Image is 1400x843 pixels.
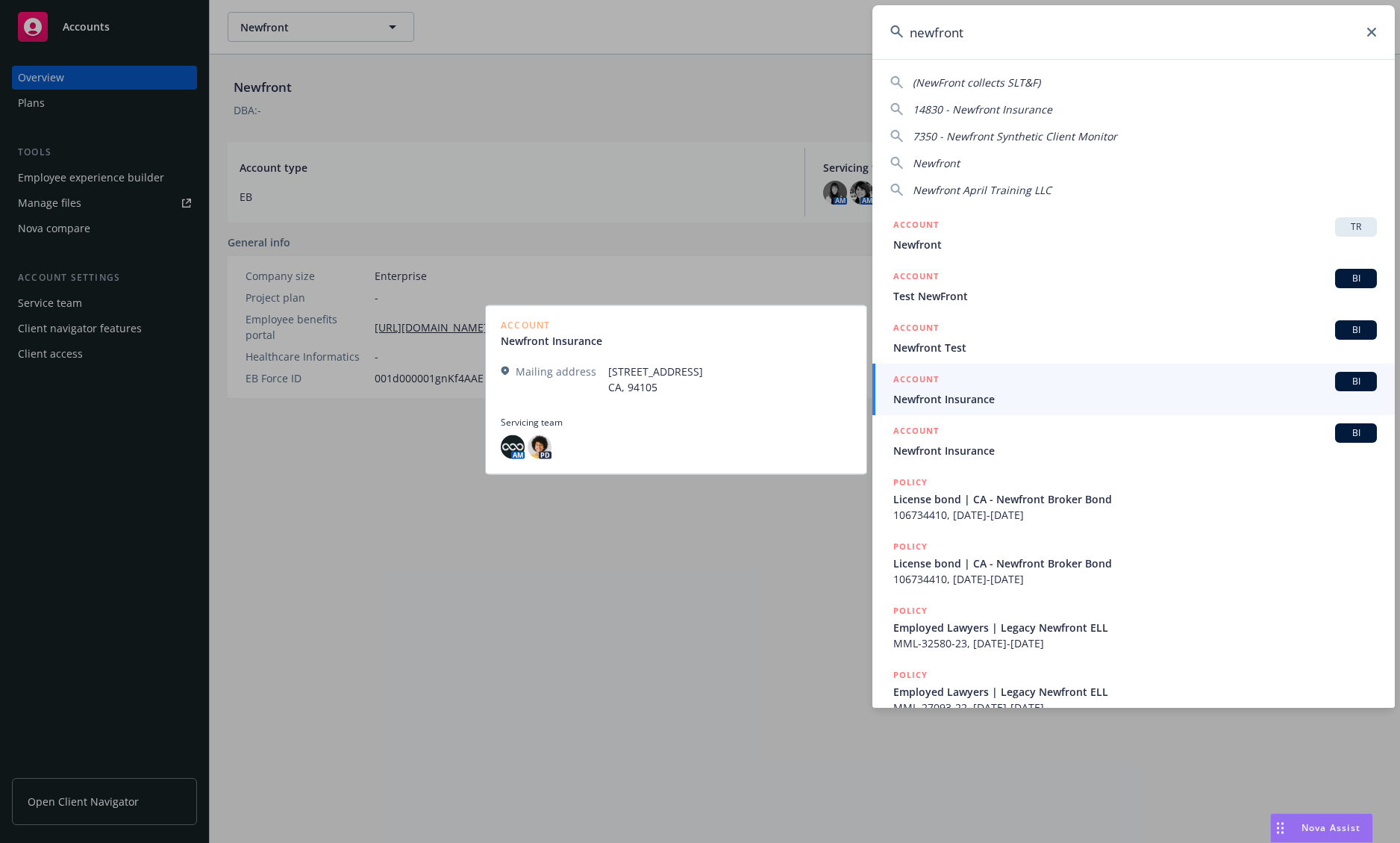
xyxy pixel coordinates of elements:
span: Newfront Test [893,340,1377,355]
h5: POLICY [893,603,928,618]
a: POLICYLicense bond | CA - Newfront Broker Bond106734410, [DATE]-[DATE] [872,467,1395,531]
span: License bond | CA - Newfront Broker Bond [893,556,1377,571]
span: BI [1341,323,1371,337]
span: Newfront April Training LLC [913,183,1051,197]
div: Drag to move [1271,814,1290,842]
span: Nova Assist [1301,821,1360,834]
span: MML-27093-22, [DATE]-[DATE] [893,700,1377,715]
span: BI [1341,375,1371,388]
a: POLICYEmployed Lawyers | Legacy Newfront ELLMML-32580-23, [DATE]-[DATE] [872,595,1395,659]
h5: ACCOUNT [893,372,939,390]
span: Employed Lawyers | Legacy Newfront ELL [893,684,1377,700]
span: Newfront Insurance [893,391,1377,407]
button: Nova Assist [1270,813,1373,843]
span: Newfront Insurance [893,443,1377,458]
span: 14830 - Newfront Insurance [913,102,1052,116]
span: MML-32580-23, [DATE]-[DATE] [893,635,1377,651]
span: Newfront [893,237,1377,252]
span: Test NewFront [893,288,1377,304]
h5: ACCOUNT [893,269,939,287]
a: POLICYLicense bond | CA - Newfront Broker Bond106734410, [DATE]-[DATE] [872,531,1395,595]
span: Newfront [913,156,960,170]
h5: ACCOUNT [893,423,939,441]
h5: POLICY [893,668,928,682]
span: 106734410, [DATE]-[DATE] [893,571,1377,587]
a: POLICYEmployed Lawyers | Legacy Newfront ELLMML-27093-22, [DATE]-[DATE] [872,659,1395,724]
h5: ACCOUNT [893,320,939,338]
a: ACCOUNTBINewfront Insurance [872,415,1395,467]
span: (NewFront collects SLT&F) [913,75,1040,90]
a: ACCOUNTBITest NewFront [872,261,1395,312]
h5: POLICY [893,475,928,490]
span: BI [1341,272,1371,285]
a: ACCOUNTTRNewfront [872,209,1395,261]
span: 7350 - Newfront Synthetic Client Monitor [913,129,1117,143]
input: Search... [872,5,1395,59]
a: ACCOUNTBINewfront Insurance [872,364,1395,415]
span: 106734410, [DATE]-[DATE] [893,507,1377,523]
h5: POLICY [893,539,928,554]
span: TR [1341,220,1371,234]
a: ACCOUNTBINewfront Test [872,312,1395,364]
span: BI [1341,426,1371,440]
span: Employed Lawyers | Legacy Newfront ELL [893,620,1377,635]
h5: ACCOUNT [893,217,939,235]
span: License bond | CA - Newfront Broker Bond [893,491,1377,507]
